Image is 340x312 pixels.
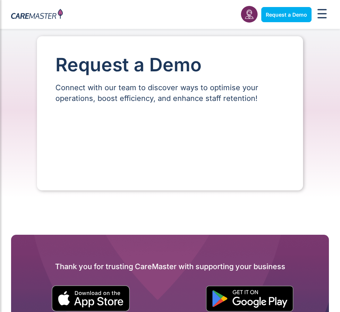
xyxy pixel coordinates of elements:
h2: Thank you for trusting CareMaster with supporting your business [11,261,329,272]
div: Menu Toggle [315,7,329,23]
h1: Request a Demo [55,55,285,75]
span: Request a Demo [266,11,307,18]
iframe: Form 0 [55,116,285,172]
a: Request a Demo [261,7,312,22]
p: Connect with our team to discover ways to optimise your operations, boost efficiency, and enhance... [55,82,285,104]
img: "Get is on" Black Google play button. [206,286,293,312]
img: small black download on the apple app store button. [51,285,130,312]
img: CareMaster Logo [11,9,63,20]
